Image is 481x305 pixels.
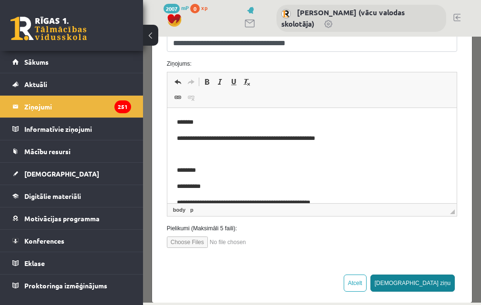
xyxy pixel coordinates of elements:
span: 0 [190,4,200,13]
span: [DEMOGRAPHIC_DATA] [24,169,99,178]
span: Aktuāli [24,80,47,89]
a: Motivācijas programma [12,207,131,229]
button: Atcelt [201,238,224,255]
a: Proktoringa izmēģinājums [12,275,131,296]
span: mP [181,4,189,11]
a: Italic (Ctrl+I) [71,39,84,51]
button: [DEMOGRAPHIC_DATA] ziņu [227,238,312,255]
a: Rīgas 1. Tālmācības vidusskola [10,17,87,40]
a: p element [45,169,52,177]
a: Underline (Ctrl+U) [84,39,97,51]
a: body element [28,169,44,177]
span: xp [201,4,207,11]
span: Resize [307,173,312,177]
a: Redo (Ctrl+Y) [41,39,55,51]
a: Aktuāli [12,73,131,95]
span: Eklase [24,259,45,267]
a: Undo (Ctrl+Z) [28,39,41,51]
a: Unlink [41,55,55,67]
a: [DEMOGRAPHIC_DATA] [12,163,131,185]
span: Konferences [24,236,64,245]
a: Ziņojumi251 [12,96,131,118]
a: Informatīvie ziņojumi [12,118,131,140]
span: Mācību resursi [24,147,71,156]
span: Proktoringa izmēģinājums [24,281,107,290]
span: Motivācijas programma [24,214,100,223]
a: Digitālie materiāli [12,185,131,207]
span: Digitālie materiāli [24,192,81,200]
a: Bold (Ctrl+B) [57,39,71,51]
a: 2007 mP [164,4,189,11]
a: [PERSON_NAME] (vācu valodas skolotāja) [281,8,405,29]
a: Remove Format [97,39,111,51]
a: 0 xp [190,4,212,11]
a: Link (Ctrl+K) [28,55,41,67]
a: Mācību resursi [12,140,131,162]
a: Eklase [12,252,131,274]
label: Pielikumi (Maksimāli 5 faili): [17,187,322,196]
label: Ziņojums: [17,23,322,31]
a: Konferences [12,230,131,252]
a: Sākums [12,51,131,73]
span: Sākums [24,58,49,66]
i: 251 [114,100,131,113]
legend: Ziņojumi [24,96,131,118]
img: Inga Volfa (vācu valodas skolotāja) [281,9,291,19]
iframe: Editor, wiswyg-editor-47024901401580-1758089547-195 [24,71,314,167]
span: 2007 [164,4,180,13]
legend: Informatīvie ziņojumi [24,118,131,140]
